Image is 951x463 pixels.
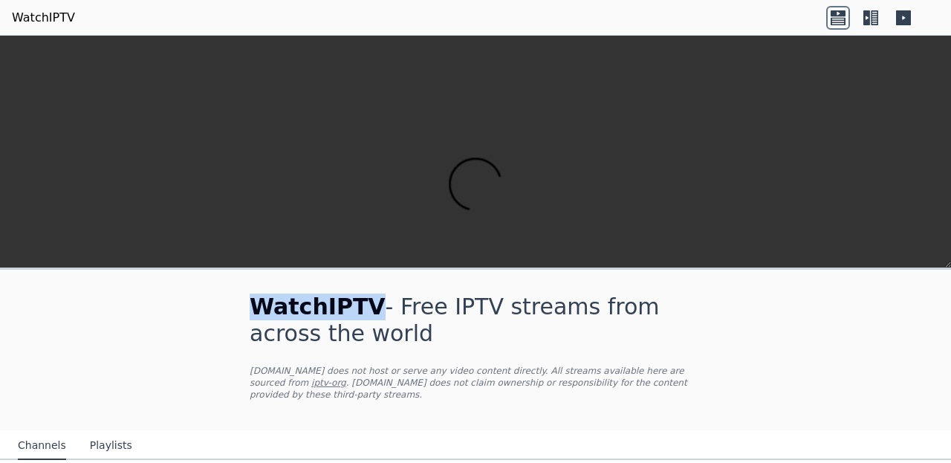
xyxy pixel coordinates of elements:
[250,365,701,401] p: [DOMAIN_NAME] does not host or serve any video content directly. All streams available here are s...
[311,378,346,388] a: iptv-org
[250,294,386,320] span: WatchIPTV
[90,432,132,460] button: Playlists
[18,432,66,460] button: Channels
[12,9,75,27] a: WatchIPTV
[250,294,701,347] h1: - Free IPTV streams from across the world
